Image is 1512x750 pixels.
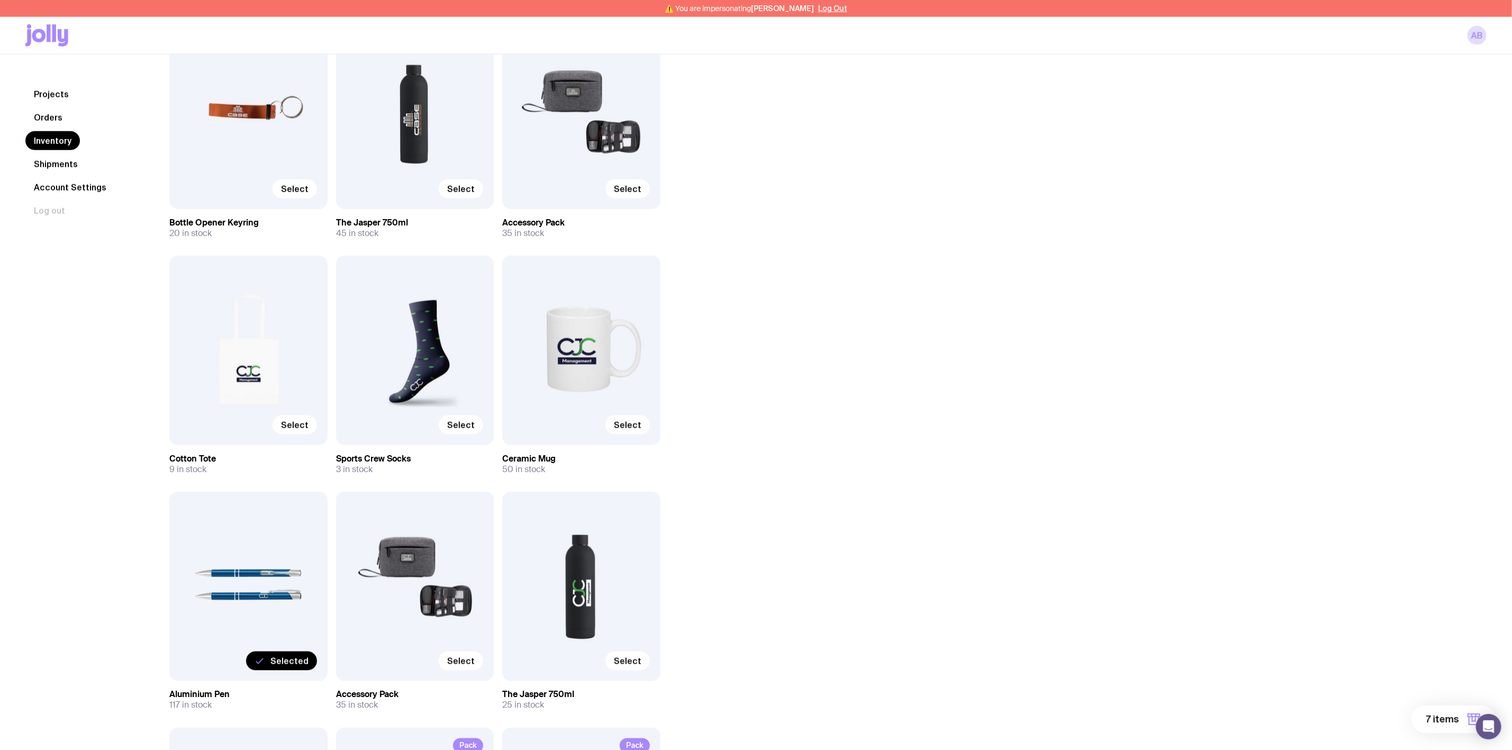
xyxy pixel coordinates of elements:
span: 9 in stock [169,464,206,475]
h3: Bottle Opener Keyring [169,218,328,228]
button: Log out [25,201,74,220]
span: 117 in stock [169,700,212,711]
span: Select [281,420,309,430]
span: 35 in stock [502,228,544,239]
span: Select [447,656,475,666]
a: AB [1468,26,1487,45]
button: Log Out [818,4,847,13]
div: Open Intercom Messenger [1476,714,1501,739]
span: Select [447,420,475,430]
span: Select [614,184,641,194]
span: [PERSON_NAME] [751,4,814,13]
span: 20 in stock [169,228,212,239]
span: 3 in stock [336,464,373,475]
h3: The Jasper 750ml [502,690,660,700]
h3: The Jasper 750ml [336,218,494,228]
span: Select [447,184,475,194]
span: Select [281,184,309,194]
h3: Ceramic Mug [502,454,660,464]
a: Inventory [25,131,80,150]
span: ⚠️ You are impersonating [665,4,814,13]
h3: Cotton Tote [169,454,328,464]
a: Shipments [25,154,86,173]
span: Select [614,656,641,666]
a: Account Settings [25,177,115,196]
span: Selected [270,656,309,666]
h3: Accessory Pack [336,690,494,700]
span: 25 in stock [502,700,544,711]
span: 7 items [1426,713,1459,726]
span: 35 in stock [336,700,378,711]
h3: Accessory Pack [502,218,660,228]
button: 7 items [1411,706,1495,733]
span: Select [614,420,641,430]
span: 45 in stock [336,228,378,239]
a: Projects [25,84,77,103]
span: 50 in stock [502,464,545,475]
h3: Sports Crew Socks [336,454,494,464]
a: Orders [25,107,71,126]
h3: Aluminium Pen [169,690,328,700]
